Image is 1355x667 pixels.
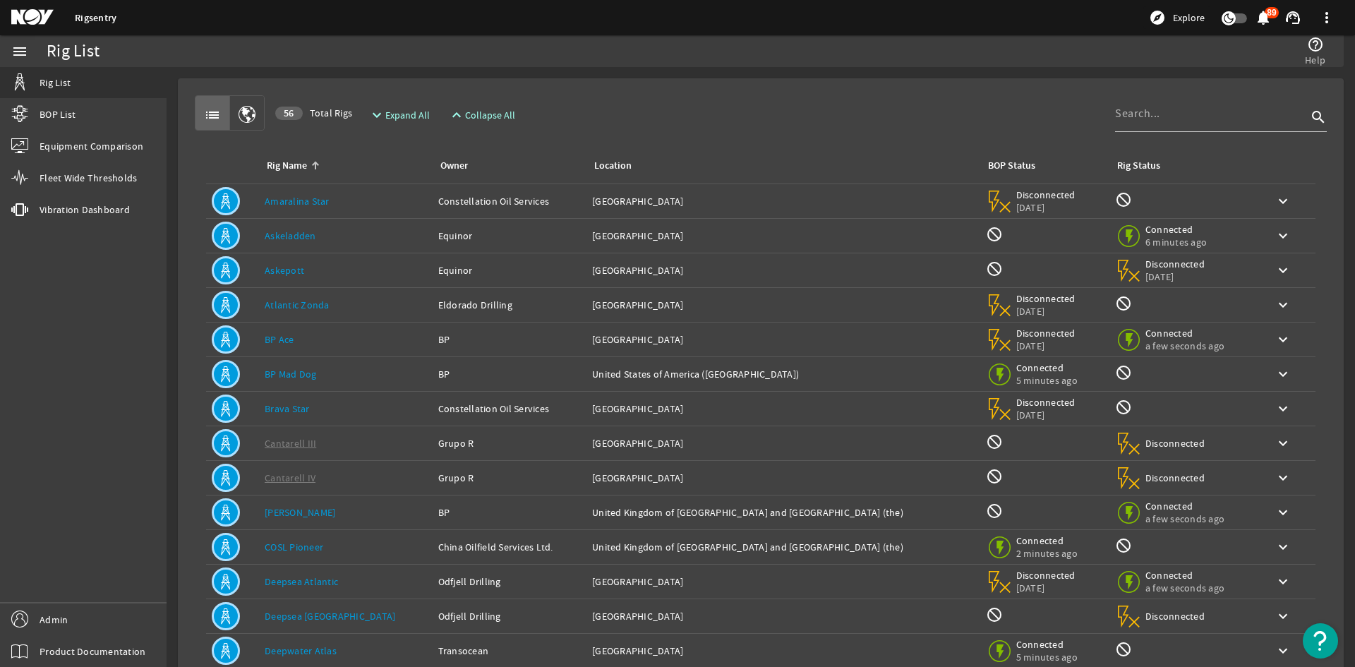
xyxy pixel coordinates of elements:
mat-icon: Rig Monitoring not available for this rig [1115,399,1132,416]
span: [DATE] [1016,339,1076,352]
span: 5 minutes ago [1016,651,1078,663]
a: Deepwater Atlas [265,644,337,657]
mat-icon: support_agent [1284,9,1301,26]
span: Vibration Dashboard [40,203,130,217]
span: 2 minutes ago [1016,547,1078,560]
mat-icon: BOP Monitoring not available for this rig [986,260,1003,277]
a: BP Mad Dog [265,368,317,380]
div: Odfjell Drilling [438,575,581,589]
mat-icon: BOP Monitoring not available for this rig [986,468,1003,485]
span: Product Documentation [40,644,145,659]
a: BP Ace [265,333,294,346]
div: [GEOGRAPHIC_DATA] [592,263,974,277]
mat-icon: keyboard_arrow_down [1275,296,1291,313]
mat-icon: menu [11,43,28,60]
span: a few seconds ago [1145,339,1224,352]
div: Location [592,158,968,174]
div: [GEOGRAPHIC_DATA] [592,609,974,623]
span: Disconnected [1016,327,1076,339]
div: Rig Name [267,158,307,174]
mat-icon: BOP Monitoring not available for this rig [986,226,1003,243]
div: China Oilfield Services Ltd. [438,540,581,554]
span: Disconnected [1016,188,1076,201]
mat-icon: Rig Monitoring not available for this rig [1115,295,1132,312]
span: Help [1305,53,1325,67]
mat-icon: expand_more [368,107,380,124]
mat-icon: keyboard_arrow_down [1275,400,1291,417]
span: Disconnected [1145,258,1205,270]
mat-icon: keyboard_arrow_down [1275,469,1291,486]
span: Total Rigs [275,106,352,120]
span: [DATE] [1016,201,1076,214]
mat-icon: Rig Monitoring not available for this rig [1115,191,1132,208]
span: Connected [1016,534,1078,547]
span: Disconnected [1016,396,1076,409]
mat-icon: BOP Monitoring not available for this rig [986,503,1003,519]
div: Rig Status [1117,158,1160,174]
a: COSL Pioneer [265,541,323,553]
button: Expand All [363,102,435,128]
a: Deepsea Atlantic [265,575,338,588]
span: [DATE] [1016,305,1076,318]
mat-icon: Rig Monitoring not available for this rig [1115,641,1132,658]
span: Disconnected [1145,471,1205,484]
div: BP [438,505,581,519]
span: Disconnected [1016,569,1076,582]
mat-icon: expand_less [448,107,459,124]
mat-icon: vibration [11,201,28,218]
a: Cantarell III [265,437,316,450]
span: Connected [1016,361,1078,374]
mat-icon: keyboard_arrow_down [1275,366,1291,383]
a: Brava Star [265,402,310,415]
div: Owner [440,158,468,174]
div: [GEOGRAPHIC_DATA] [592,229,974,243]
mat-icon: help_outline [1307,36,1324,53]
span: [DATE] [1016,409,1076,421]
a: Deepsea [GEOGRAPHIC_DATA] [265,610,395,623]
div: [GEOGRAPHIC_DATA] [592,575,974,589]
div: [GEOGRAPHIC_DATA] [592,194,974,208]
mat-icon: explore [1149,9,1166,26]
div: Location [594,158,632,174]
div: Constellation Oil Services [438,194,581,208]
span: Expand All [385,108,430,122]
div: Odfjell Drilling [438,609,581,623]
i: search [1310,109,1327,126]
button: 89 [1255,11,1270,25]
mat-icon: keyboard_arrow_down [1275,642,1291,659]
span: a few seconds ago [1145,512,1224,525]
div: United Kingdom of [GEOGRAPHIC_DATA] and [GEOGRAPHIC_DATA] (the) [592,505,974,519]
div: [GEOGRAPHIC_DATA] [592,471,974,485]
mat-icon: keyboard_arrow_down [1275,331,1291,348]
a: Askepott [265,264,304,277]
div: Rig List [47,44,100,59]
div: [GEOGRAPHIC_DATA] [592,436,974,450]
a: Askeladden [265,229,316,242]
div: [GEOGRAPHIC_DATA] [592,298,974,312]
a: [PERSON_NAME] [265,506,335,519]
div: United Kingdom of [GEOGRAPHIC_DATA] and [GEOGRAPHIC_DATA] (the) [592,540,974,554]
span: Disconnected [1145,610,1205,623]
a: Cantarell IV [265,471,315,484]
mat-icon: BOP Monitoring not available for this rig [986,433,1003,450]
button: Collapse All [442,102,521,128]
div: Transocean [438,644,581,658]
span: BOP List [40,107,76,121]
span: Explore [1173,11,1205,25]
mat-icon: keyboard_arrow_down [1275,193,1291,210]
div: [GEOGRAPHIC_DATA] [592,644,974,658]
button: Explore [1143,6,1210,29]
span: Disconnected [1016,292,1076,305]
span: Connected [1145,569,1224,582]
div: Constellation Oil Services [438,402,581,416]
span: [DATE] [1016,582,1076,594]
span: Connected [1145,223,1207,236]
div: Equinor [438,263,581,277]
div: [GEOGRAPHIC_DATA] [592,332,974,347]
mat-icon: keyboard_arrow_down [1275,435,1291,452]
div: [GEOGRAPHIC_DATA] [592,402,974,416]
div: Grupo R [438,436,581,450]
span: Disconnected [1145,437,1205,450]
a: Amaralina Star [265,195,330,208]
mat-icon: keyboard_arrow_down [1275,504,1291,521]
